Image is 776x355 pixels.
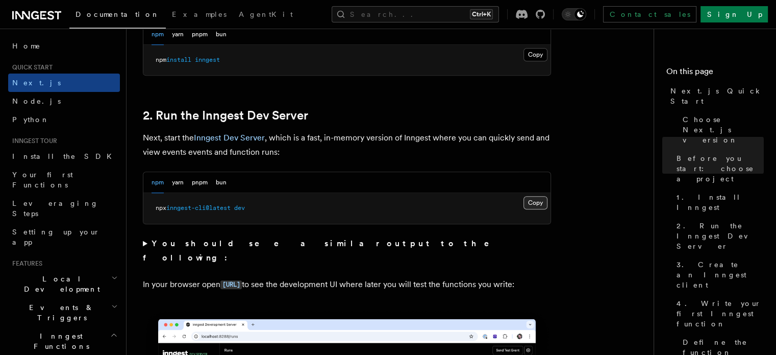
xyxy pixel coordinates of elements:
span: Install the SDK [12,152,118,160]
span: 3. Create an Inngest client [677,259,764,290]
span: install [166,56,191,63]
span: Choose Next.js version [683,114,764,145]
button: Events & Triggers [8,298,120,327]
span: 1. Install Inngest [677,192,764,212]
a: 4. Write your first Inngest function [672,294,764,333]
button: npm [152,24,164,45]
span: dev [234,204,245,211]
a: Choose Next.js version [679,110,764,149]
a: Setting up your app [8,223,120,251]
a: Node.js [8,92,120,110]
span: Examples [172,10,227,18]
a: Your first Functions [8,165,120,194]
a: 3. Create an Inngest client [672,255,764,294]
a: 2. Run the Inngest Dev Server [672,217,764,255]
button: bun [216,172,227,193]
button: bun [216,24,227,45]
a: 2. Run the Inngest Dev Server [143,108,308,123]
span: inngest [195,56,220,63]
span: Leveraging Steps [12,199,98,218]
code: [URL] [220,280,242,289]
h4: On this page [666,65,764,82]
span: Your first Functions [12,171,73,189]
span: AgentKit [239,10,293,18]
a: Contact sales [603,6,696,22]
a: Leveraging Steps [8,194,120,223]
button: Toggle dark mode [562,8,586,20]
a: Before you start: choose a project [672,149,764,188]
span: npx [156,204,166,211]
span: Node.js [12,97,61,105]
button: Search...Ctrl+K [332,6,499,22]
button: yarn [172,172,184,193]
a: Install the SDK [8,147,120,165]
a: Next.js [8,74,120,92]
span: Features [8,259,42,268]
span: 2. Run the Inngest Dev Server [677,221,764,251]
span: npm [156,56,166,63]
button: yarn [172,24,184,45]
span: Next.js [12,79,61,87]
a: Documentation [69,3,166,29]
strong: You should see a similar output to the following: [143,239,504,263]
kbd: Ctrl+K [470,9,493,19]
span: Quick start [8,63,53,72]
button: npm [152,172,164,193]
span: Events & Triggers [8,302,111,323]
span: Inngest Functions [8,331,110,351]
a: Home [8,37,120,55]
p: In your browser open to see the development UI where later you will test the functions you write: [143,277,551,292]
button: Copy [523,48,547,61]
p: Next, start the , which is a fast, in-memory version of Inngest where you can quickly send and vi... [143,131,551,159]
a: 1. Install Inngest [672,188,764,217]
a: Sign Up [700,6,768,22]
a: Next.js Quick Start [666,82,764,110]
button: Copy [523,196,547,209]
span: Next.js Quick Start [670,86,764,106]
span: Inngest tour [8,137,57,145]
a: Inngest Dev Server [194,133,265,143]
span: Home [12,41,41,51]
a: [URL] [220,279,242,289]
span: inngest-cli@latest [166,204,231,211]
button: pnpm [192,24,208,45]
a: Python [8,110,120,129]
span: Setting up your app [12,228,100,246]
summary: You should see a similar output to the following: [143,236,551,265]
span: Python [12,115,49,124]
a: Examples [166,3,233,28]
span: Documentation [76,10,160,18]
button: Local Development [8,270,120,298]
a: AgentKit [233,3,299,28]
span: 4. Write your first Inngest function [677,298,764,329]
span: Local Development [8,274,111,294]
button: pnpm [192,172,208,193]
span: Before you start: choose a project [677,153,764,184]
